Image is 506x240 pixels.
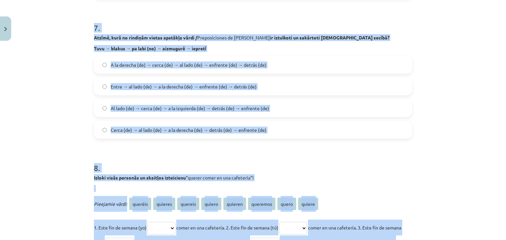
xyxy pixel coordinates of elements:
span: quero [277,198,296,210]
input: A la derecha (de) → cerca (de) → al lado (de) → enfrente (de) → detrás (de) [102,63,107,67]
span: Entre → al lado (de) → a la derecha (de) → enfrente (de) → detrás (de) [111,83,257,90]
strong: Atzīmē, kurā no rindiņām vietas apstākļa vārdi / [94,35,197,40]
span: Pieejamie vārdi: [94,201,127,207]
h1: 7 . [94,12,412,32]
span: quiero [201,198,221,210]
span: quieres [153,198,175,210]
input: Entre → al lado (de) → a la derecha (de) → enfrente (de) → detrás (de) [102,84,107,89]
h1: 8 . [94,152,412,172]
span: quieren [223,198,246,210]
span: 1. Este fin de semana (yo) [94,225,147,230]
span: queremos [248,198,275,210]
strong: Tuvu → blakus → pa labi (no) → aizmugurē → iepretī [94,45,206,51]
input: Al lado (de) → cerca (de) → a la izquierda (de) → detrás (de) → enfrente (de) [102,106,107,110]
span: queréis [129,198,151,210]
strong: Izloki visās personās un skaitļos izteicienu [94,175,186,180]
strong: ir iztulkoti un sakārtoti [DEMOGRAPHIC_DATA] secībā? [270,35,389,40]
span: comer en una cafetería. 2. Este fin de semana (tú) [176,225,278,230]
span: quiere [298,198,318,210]
span: Al lado (de) → cerca (de) → a la izquierda (de) → detrás (de) → enfrente (de) [111,105,269,112]
p: Preposiciones de [PERSON_NAME] [94,34,412,41]
img: icon-close-lesson-0947bae3869378f0d4975bcd49f059093ad1ed9edebbc8119c70593378902aed.svg [4,27,7,31]
p: “querer comer en una cafetería”! [94,174,412,181]
span: quereis [177,198,199,210]
span: A la derecha (de) → cerca (de) → al lado (de) → enfrente (de) → detrás (de) [111,61,267,68]
input: Cerca (de) → al lado (de) → a la derecha (de) → detrás (de) → enfrente (de) [102,128,107,132]
span: Cerca (de) → al lado (de) → a la derecha (de) → detrás (de) → enfrente (de) [111,127,267,133]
